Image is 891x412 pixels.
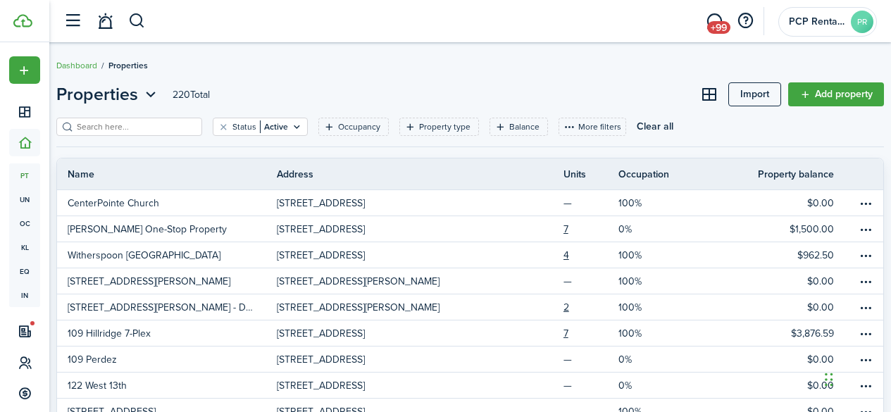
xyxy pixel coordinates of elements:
a: [STREET_ADDRESS][PERSON_NAME] [57,268,277,294]
a: — [563,190,618,216]
a: Open menu [855,268,883,294]
button: Open menu [855,218,876,239]
a: [STREET_ADDRESS][PERSON_NAME] [277,268,497,294]
a: $0.00 [690,373,855,398]
a: $1,500.00 [690,216,855,242]
input: Search here... [73,120,197,134]
p: 0% [618,222,632,237]
a: $0.00 [690,190,855,216]
a: Witherspoon [GEOGRAPHIC_DATA] [57,242,277,268]
a: 7 [563,320,618,346]
a: Open menu [855,216,883,242]
span: in [9,283,40,307]
p: [STREET_ADDRESS][PERSON_NAME] [68,274,230,289]
a: $0.00 [690,268,855,294]
a: [STREET_ADDRESS] [277,347,497,372]
a: 2 [563,294,618,320]
a: oc [9,211,40,235]
span: PCP Rental Division [789,17,845,27]
button: Open menu [855,244,876,266]
a: Messaging [701,4,728,39]
p: [STREET_ADDRESS] [277,326,365,341]
p: Witherspoon [GEOGRAPHIC_DATA] [68,248,220,263]
span: Properties [108,59,148,72]
a: $3,876.59 [690,320,855,346]
a: [STREET_ADDRESS][PERSON_NAME] [277,294,497,320]
filter-tag-label: Balance [509,120,540,133]
button: Open menu [56,82,160,107]
a: — [563,347,618,372]
a: — [563,373,618,398]
a: 109 Perdez [57,347,277,372]
th: Units [563,167,618,182]
a: [PERSON_NAME] One-Stop Property [57,216,277,242]
a: [STREET_ADDRESS][PERSON_NAME] - Duplex [57,294,277,320]
a: 100% [618,320,690,346]
a: $962.50 [690,242,855,268]
img: TenantCloud [13,14,32,27]
filter-tag: Open filter [490,118,548,136]
a: 0% [618,216,690,242]
button: Open menu [855,323,876,344]
span: +99 [707,21,730,34]
a: — [563,268,618,294]
iframe: Chat Widget [821,344,891,412]
a: Open menu [855,320,883,346]
a: 4 [563,242,618,268]
p: 0% [618,352,632,367]
a: [STREET_ADDRESS] [277,242,497,268]
a: Import [728,82,781,106]
filter-tag-value: Active [260,120,288,133]
span: Properties [56,82,138,107]
a: 7 [563,216,618,242]
p: [STREET_ADDRESS] [277,248,365,263]
a: [STREET_ADDRESS] [277,190,497,216]
a: CenterPointe Church [57,190,277,216]
p: [STREET_ADDRESS] [277,352,365,367]
span: pt [9,163,40,187]
filter-tag-label: Status [232,120,256,133]
a: Open menu [855,190,883,216]
a: Add property [788,82,884,106]
a: Open menu [855,294,883,320]
a: Open menu [855,242,883,268]
button: Open resource center [733,9,757,33]
a: [STREET_ADDRESS] [277,216,497,242]
p: 100% [618,300,642,315]
a: 122 West 13th [57,373,277,398]
filter-tag: Open filter [213,118,308,136]
button: Clear all [637,118,673,136]
div: Drag [825,358,833,401]
a: 0% [618,373,690,398]
p: [STREET_ADDRESS][PERSON_NAME] [277,274,440,289]
filter-tag-label: Property type [419,120,471,133]
p: 100% [618,248,642,263]
p: CenterPointe Church [68,196,159,211]
a: Notifications [92,4,118,39]
a: [STREET_ADDRESS] [277,320,497,346]
th: Property balance [758,167,855,182]
a: 100% [618,242,690,268]
th: Occupation [618,167,690,182]
p: 109 Hillridge 7-Plex [68,326,151,341]
a: 100% [618,190,690,216]
button: Properties [56,82,160,107]
a: un [9,187,40,211]
button: More filters [559,118,626,136]
avatar-text: PR [851,11,873,33]
a: eq [9,259,40,283]
p: [STREET_ADDRESS] [277,222,365,237]
p: 100% [618,326,642,341]
th: Name [57,167,277,182]
th: Address [277,167,497,182]
button: Open menu [855,192,876,213]
a: $0.00 [690,294,855,320]
button: Open menu [855,270,876,292]
p: [STREET_ADDRESS][PERSON_NAME] - Duplex [68,300,256,315]
button: Open sidebar [59,8,86,35]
